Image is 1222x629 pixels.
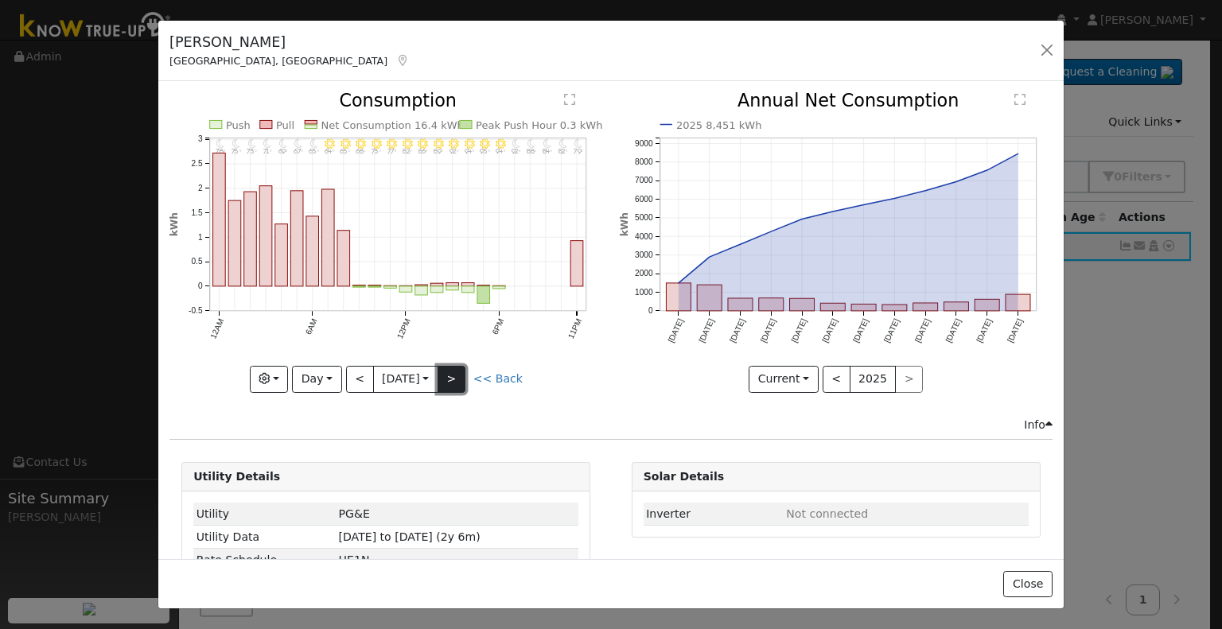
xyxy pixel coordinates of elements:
[820,304,845,312] rect: onclick=""
[913,304,937,312] rect: onclick=""
[339,507,370,520] span: ID: 16545725, authorized: 04/14/25
[675,280,681,286] circle: onclick=""
[644,470,724,483] strong: Solar Details
[193,526,336,549] td: Utility Data
[431,286,444,293] rect: onclick=""
[823,366,850,393] button: <
[635,232,653,241] text: 4000
[728,317,747,344] text: [DATE]
[820,317,839,344] text: [DATE]
[322,149,338,155] p: 64°
[465,139,474,149] i: 4PM - Clear
[226,119,251,131] text: Push
[353,149,369,155] p: 68°
[737,91,959,111] text: Annual Net Consumption
[676,119,762,131] text: 2025 8,451 kWh
[512,139,520,149] i: 7PM - Clear
[829,208,835,215] circle: onclick=""
[384,286,397,287] rect: onclick=""
[213,153,226,287] rect: onclick=""
[275,224,288,286] rect: onclick=""
[415,149,431,155] p: 86°
[481,139,490,149] i: 5PM - Clear
[276,119,294,131] text: Pull
[340,91,457,111] text: Consumption
[395,317,412,340] text: 12PM
[263,139,271,149] i: 3AM - Clear
[341,139,350,149] i: 8AM - Clear
[418,139,428,149] i: 1PM - Clear
[635,214,653,223] text: 5000
[728,299,753,312] rect: onclick=""
[493,286,506,289] rect: onclick=""
[635,195,653,204] text: 6000
[373,366,438,393] button: [DATE]
[192,258,203,266] text: 0.5
[789,299,814,312] rect: onclick=""
[944,317,963,344] text: [DATE]
[189,306,203,315] text: -0.5
[635,270,653,278] text: 2000
[353,286,366,287] rect: onclick=""
[198,282,203,291] text: 0
[193,503,336,526] td: Utility
[387,139,396,149] i: 11AM - Clear
[292,366,341,393] button: Day
[477,286,490,304] rect: onclick=""
[1003,571,1052,598] button: Close
[759,317,778,344] text: [DATE]
[462,286,475,293] rect: onclick=""
[543,139,551,149] i: 9PM - Clear
[697,285,722,312] rect: onclick=""
[306,149,322,155] p: 65°
[975,317,994,344] text: [DATE]
[1006,317,1025,344] text: [DATE]
[555,149,571,155] p: 82°
[666,283,691,311] rect: onclick=""
[619,213,630,237] text: kWh
[491,317,506,336] text: 6PM
[232,139,240,149] i: 1AM - Clear
[635,158,653,167] text: 8000
[372,139,381,149] i: 10AM - Clear
[198,184,203,192] text: 2
[1006,295,1030,312] rect: onclick=""
[198,135,203,144] text: 3
[337,149,353,155] p: 65°
[524,149,540,155] p: 88°
[462,283,475,286] rect: onclick=""
[228,201,241,287] rect: onclick=""
[279,139,287,149] i: 4AM - Clear
[290,149,306,155] p: 67°
[749,366,819,393] button: Current
[1014,151,1021,157] circle: onclick=""
[539,149,555,155] p: 84°
[169,55,387,67] span: [GEOGRAPHIC_DATA], [GEOGRAPHIC_DATA]
[169,32,410,52] h5: [PERSON_NAME]
[882,317,901,344] text: [DATE]
[635,250,653,259] text: 3000
[322,189,335,286] rect: onclick=""
[244,192,257,287] rect: onclick=""
[294,139,302,149] i: 5AM - Clear
[477,149,493,155] p: 95°
[193,470,280,483] strong: Utility Details
[571,241,584,286] rect: onclick=""
[944,302,968,311] rect: onclick=""
[446,286,459,290] rect: onclick=""
[575,139,583,149] i: 11PM - Clear
[290,191,303,286] rect: onclick=""
[306,216,319,286] rect: onclick=""
[259,186,272,286] rect: onclick=""
[321,119,465,131] text: Net Consumption 16.4 kWh
[368,149,384,155] p: 73°
[368,286,381,287] rect: onclick=""
[337,231,350,286] rect: onclick=""
[208,317,225,340] text: 12AM
[248,139,256,149] i: 2AM - Clear
[975,300,999,312] rect: onclick=""
[446,149,462,155] p: 92°
[789,317,808,344] text: [DATE]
